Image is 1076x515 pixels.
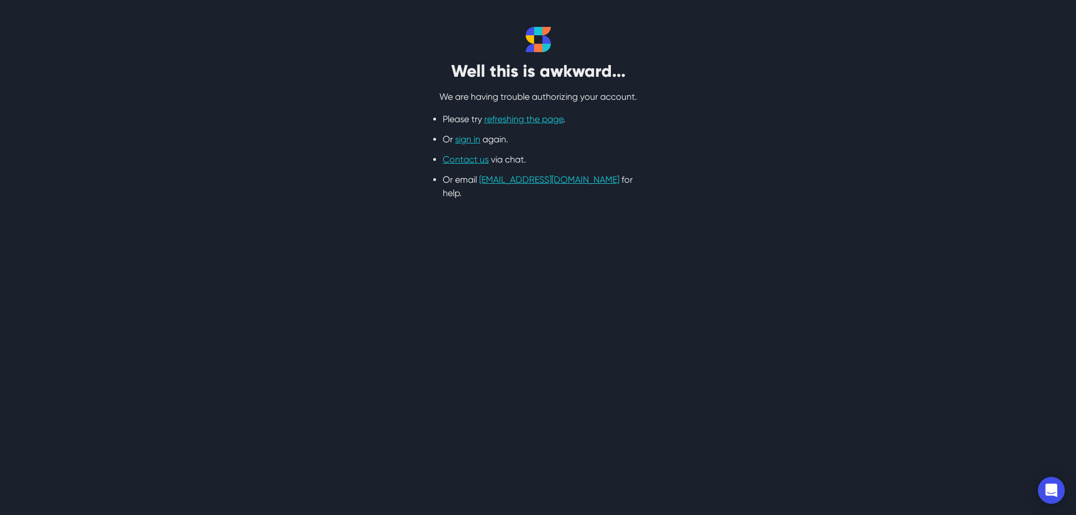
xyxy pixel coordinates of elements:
a: [EMAIL_ADDRESS][DOMAIN_NAME] [479,174,619,185]
a: refreshing the page [484,114,563,124]
li: via chat. [443,153,633,166]
li: Or email for help. [443,173,633,200]
p: We are having trouble authorizing your account. [398,90,678,104]
div: Open Intercom Messenger [1038,477,1065,504]
li: Or again. [443,133,633,146]
a: sign in [455,134,480,145]
li: Please try . [443,113,633,126]
h2: Well this is awkward... [398,61,678,81]
a: Contact us [443,154,489,165]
